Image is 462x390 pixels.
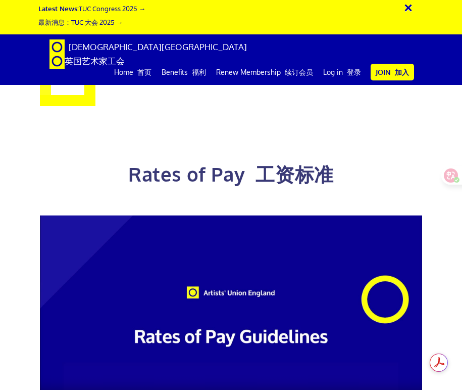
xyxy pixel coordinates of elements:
[211,60,318,85] a: Renew Membership 续订会员
[69,41,247,52] span: [DEMOGRAPHIC_DATA][GEOGRAPHIC_DATA]
[395,68,409,76] font: 加入
[38,4,145,26] a: Latest News:TUC Congress 2025 →最新消息：TUC 大会 2025 →
[137,68,151,76] font: 首页
[128,162,334,186] span: Rates of Pay
[285,68,313,76] font: 续订会员
[38,4,79,13] strong: Latest News:
[157,60,211,85] a: Benefits 福利
[38,18,123,26] font: 最新消息：TUC 大会 2025 →
[371,64,414,80] a: Join 加入
[109,60,157,85] a: Home 首页
[347,68,361,76] font: 登录
[318,60,366,85] a: Log in 登录
[49,56,125,66] font: 英国艺术家工会
[255,162,333,186] font: 工资标准
[42,34,254,60] a: Brand [DEMOGRAPHIC_DATA][GEOGRAPHIC_DATA] Brand英国艺术家工会
[192,68,206,76] font: 福利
